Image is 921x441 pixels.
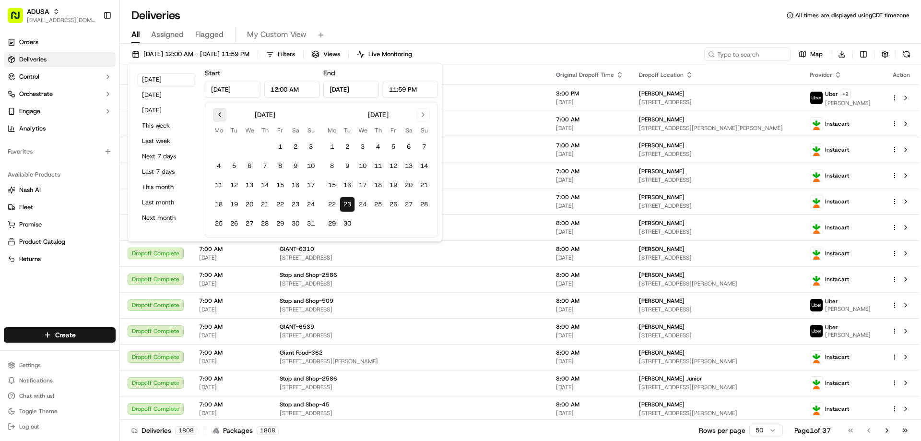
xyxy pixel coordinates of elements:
span: 8:00 AM [556,245,624,253]
button: 30 [288,216,303,231]
th: Monday [211,125,226,135]
th: Tuesday [340,125,355,135]
span: 8:00 AM [556,401,624,408]
span: 7:00 AM [556,193,624,201]
span: [PERSON_NAME] [825,331,871,339]
th: Thursday [257,125,272,135]
input: Time [264,81,320,98]
span: [PERSON_NAME] [639,323,685,331]
span: Map [810,50,823,59]
button: Engage [4,104,116,119]
button: 18 [370,178,386,193]
span: Control [19,72,39,81]
button: ADUSA[EMAIL_ADDRESS][DOMAIN_NAME] [4,4,99,27]
button: 13 [401,158,416,174]
span: [DATE] [556,280,624,287]
span: [DATE] [199,358,264,365]
span: [STREET_ADDRESS] [639,332,794,339]
button: 23 [288,197,303,212]
span: [DATE] [556,306,624,313]
span: Create [55,330,76,340]
a: Analytics [4,121,116,136]
button: 29 [324,216,340,231]
th: Sunday [303,125,319,135]
button: 14 [416,158,432,174]
button: Views [307,48,344,61]
p: Rows per page [699,426,745,435]
a: Returns [8,255,112,263]
div: 📗 [10,140,17,148]
span: ADUSA [27,7,49,16]
span: [STREET_ADDRESS] [639,254,794,262]
span: Chat with us! [19,392,54,400]
button: 5 [226,158,242,174]
button: Next 7 days [138,150,195,163]
button: 3 [303,139,319,155]
span: [DATE] [199,280,264,287]
span: Notifications [19,377,53,384]
div: [DATE] [368,110,389,119]
button: 8 [324,158,340,174]
img: profile_instacart_ahold_partner.png [810,273,823,286]
button: 19 [226,197,242,212]
button: 1 [324,139,340,155]
span: [PERSON_NAME] [639,297,685,305]
button: 8 [272,158,288,174]
span: [PERSON_NAME] [639,219,685,227]
span: Stop and Shop-45 [280,401,330,408]
a: Fleet [8,203,112,212]
span: [STREET_ADDRESS][PERSON_NAME] [639,358,794,365]
button: 7 [257,158,272,174]
button: 11 [211,178,226,193]
img: profile_instacart_ahold_partner.png [810,118,823,130]
span: 8:00 AM [556,271,624,279]
span: Settings [19,361,41,369]
span: Instacart [825,146,849,154]
th: Saturday [401,125,416,135]
span: Orchestrate [19,90,53,98]
p: Welcome 👋 [10,38,175,54]
label: End [323,69,335,77]
span: 7:00 AM [556,167,624,175]
button: [DATE] [138,73,195,86]
span: Flagged [195,29,224,40]
button: 24 [303,197,319,212]
button: 16 [288,178,303,193]
button: 28 [416,197,432,212]
button: 25 [211,216,226,231]
span: [DATE] [556,150,624,158]
span: [DATE] [556,358,624,365]
div: Favorites [4,144,116,159]
span: Filters [278,50,295,59]
span: 7:00 AM [199,297,264,305]
button: 15 [272,178,288,193]
span: All times are displayed using CDT timezone [795,12,909,19]
img: profile_uber_ahold_partner.png [810,299,823,311]
button: Go to next month [416,108,430,121]
span: [PERSON_NAME] [639,193,685,201]
th: Thursday [370,125,386,135]
button: Toggle Theme [4,405,116,418]
th: Wednesday [242,125,257,135]
span: Provider [810,71,832,79]
button: 14 [257,178,272,193]
div: Page 1 of 37 [794,426,831,435]
span: My Custom View [247,29,307,40]
span: Uber [825,298,838,305]
span: [STREET_ADDRESS] [639,150,794,158]
span: [STREET_ADDRESS] [639,228,794,236]
button: Create [4,327,116,343]
a: Product Catalog [8,238,112,246]
span: Live Monitoring [368,50,412,59]
button: 16 [340,178,355,193]
span: Views [323,50,340,59]
button: 17 [303,178,319,193]
button: 10 [303,158,319,174]
span: Knowledge Base [19,139,73,149]
span: [PERSON_NAME] [639,245,685,253]
span: [DATE] [556,332,624,339]
span: 7:00 AM [199,349,264,357]
span: [STREET_ADDRESS] [280,280,541,287]
span: 8:00 AM [556,349,624,357]
span: [STREET_ADDRESS] [280,306,541,313]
